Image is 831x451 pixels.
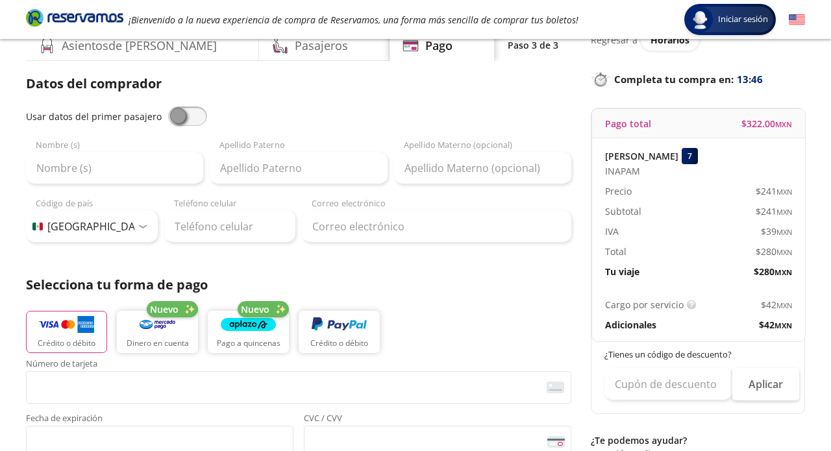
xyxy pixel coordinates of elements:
[508,38,558,52] p: Paso 3 de 3
[756,184,792,198] span: $ 241
[591,433,805,447] p: ¿Te podemos ayudar?
[38,337,95,349] p: Crédito o débito
[208,311,289,353] button: Pago a quincenas
[605,184,632,198] p: Precio
[299,311,380,353] button: Crédito o débito
[210,152,387,184] input: Apellido Paterno
[756,376,818,438] iframe: Messagebird Livechat Widget
[776,300,792,310] small: MXN
[26,275,571,295] p: Selecciona tu forma de pago
[651,34,689,46] span: Horarios
[26,8,123,27] i: Brand Logo
[776,207,792,217] small: MXN
[682,148,698,164] div: 7
[756,204,792,218] span: $ 241
[761,225,792,238] span: $ 39
[425,37,453,55] h4: Pago
[26,74,571,93] p: Datos del comprador
[295,37,348,55] h4: Pasajeros
[754,265,792,278] span: $ 280
[776,187,792,197] small: MXN
[150,302,179,316] span: Nuevo
[26,311,107,353] button: Crédito o débito
[732,368,799,400] button: Aplicar
[605,318,656,332] p: Adicionales
[117,311,198,353] button: Dinero en cuenta
[26,8,123,31] a: Brand Logo
[591,70,805,88] p: Completa tu compra en :
[26,414,293,426] span: Fecha de expiración
[756,245,792,258] span: $ 280
[32,223,43,230] img: MX
[310,337,368,349] p: Crédito o débito
[164,210,296,243] input: Teléfono celular
[591,33,638,47] p: Regresar a
[241,302,269,316] span: Nuevo
[604,368,732,400] input: Cupón de descuento
[547,382,564,393] img: card
[775,321,792,330] small: MXN
[775,267,792,277] small: MXN
[605,265,639,278] p: Tu viaje
[26,152,203,184] input: Nombre (s)
[26,110,162,123] span: Usar datos del primer pasajero
[302,210,571,243] input: Correo electrónico
[394,152,571,184] input: Apellido Materno (opcional)
[591,29,805,51] div: Regresar a ver horarios
[737,72,763,87] span: 13:46
[304,414,571,426] span: CVC / CVV
[605,225,619,238] p: IVA
[741,117,792,130] span: $ 322.00
[62,37,217,55] h4: Asientos de [PERSON_NAME]
[605,298,684,311] p: Cargo por servicio
[129,14,578,26] em: ¡Bienvenido a la nueva experiencia de compra de Reservamos, una forma más sencilla de comprar tus...
[775,119,792,129] small: MXN
[605,149,678,163] p: [PERSON_NAME]
[604,348,793,361] p: ¿Tienes un código de descuento?
[32,375,565,400] iframe: Iframe del número de tarjeta asegurada
[127,337,189,349] p: Dinero en cuenta
[789,12,805,28] button: English
[761,298,792,311] span: $ 42
[759,318,792,332] span: $ 42
[605,204,641,218] p: Subtotal
[713,13,773,26] span: Iniciar sesión
[217,337,280,349] p: Pago a quincenas
[605,245,626,258] p: Total
[776,227,792,237] small: MXN
[26,360,571,371] span: Número de tarjeta
[605,117,651,130] p: Pago total
[605,164,640,178] span: INAPAM
[776,247,792,257] small: MXN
